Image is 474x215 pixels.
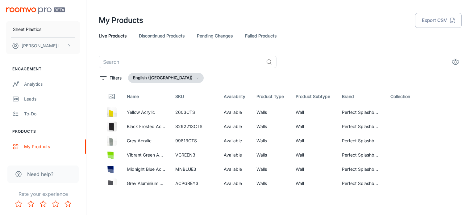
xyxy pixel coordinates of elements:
[291,148,337,162] td: Wall
[219,105,252,119] td: Available
[99,28,127,43] a: Live Products
[385,88,419,105] th: Collection
[37,198,49,210] button: Rate 3 star
[197,28,233,43] a: Pending Changes
[291,88,337,105] th: Product Subtype
[252,148,290,162] td: Walls
[291,176,337,191] td: Wall
[219,176,252,191] td: Available
[291,105,337,119] td: Wall
[25,198,37,210] button: Rate 2 star
[337,148,385,162] td: Perfect Splashbacks
[22,42,65,49] p: [PERSON_NAME] Ludgate
[170,162,219,176] td: MNBLUE3
[5,190,81,198] p: Rate your experience
[128,73,204,83] button: English ([GEOGRAPHIC_DATA])
[449,56,462,68] button: settings
[219,119,252,134] td: Available
[252,105,290,119] td: Walls
[6,7,65,14] img: Roomvo PRO Beta
[127,109,165,116] p: Yellow Acrylic
[122,88,170,105] th: Name
[12,198,25,210] button: Rate 1 star
[62,198,74,210] button: Rate 5 star
[170,148,219,162] td: VGREEN3
[27,170,53,178] span: Need help?
[139,28,185,43] a: Discontinued Products
[337,119,385,134] td: Perfect Splashbacks
[219,134,252,148] td: Available
[219,88,252,105] th: Availability
[337,105,385,119] td: Perfect Splashbacks
[219,148,252,162] td: Available
[170,105,219,119] td: 2603CTS
[127,166,165,173] p: Midnight Blue Acrylic
[6,38,80,54] button: [PERSON_NAME] Ludgate
[24,158,80,165] div: Update Products
[252,134,290,148] td: Walls
[127,152,165,158] p: Vibrant Green Acrylic
[24,143,80,150] div: My Products
[24,110,80,117] div: To-do
[110,75,122,81] p: Filters
[245,28,276,43] a: Failed Products
[49,198,62,210] button: Rate 4 star
[99,73,123,83] button: filter
[252,119,290,134] td: Walls
[24,96,80,102] div: Leads
[219,162,252,176] td: Available
[127,137,165,144] p: Grey Acrylic
[415,13,462,28] button: Export CSV
[24,81,80,88] div: Analytics
[252,162,290,176] td: Walls
[170,88,219,105] th: SKU
[99,15,143,26] h1: My Products
[252,176,290,191] td: Walls
[337,134,385,148] td: Perfect Splashbacks
[127,180,165,187] p: Grey Aluminium Composite
[337,162,385,176] td: Perfect Splashbacks
[99,56,264,68] input: Search
[170,119,219,134] td: S292213CTS
[252,88,290,105] th: Product Type
[291,119,337,134] td: Wall
[6,21,80,37] button: Sheet Plastics
[337,176,385,191] td: Perfect Splashbacks
[291,162,337,176] td: Wall
[13,26,41,33] p: Sheet Plastics
[170,134,219,148] td: 99813CTS
[291,134,337,148] td: Wall
[127,123,165,130] p: Black Frosted Acrylic
[108,93,115,100] svg: Thumbnail
[170,176,219,191] td: ACPGREY3
[337,88,385,105] th: Brand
